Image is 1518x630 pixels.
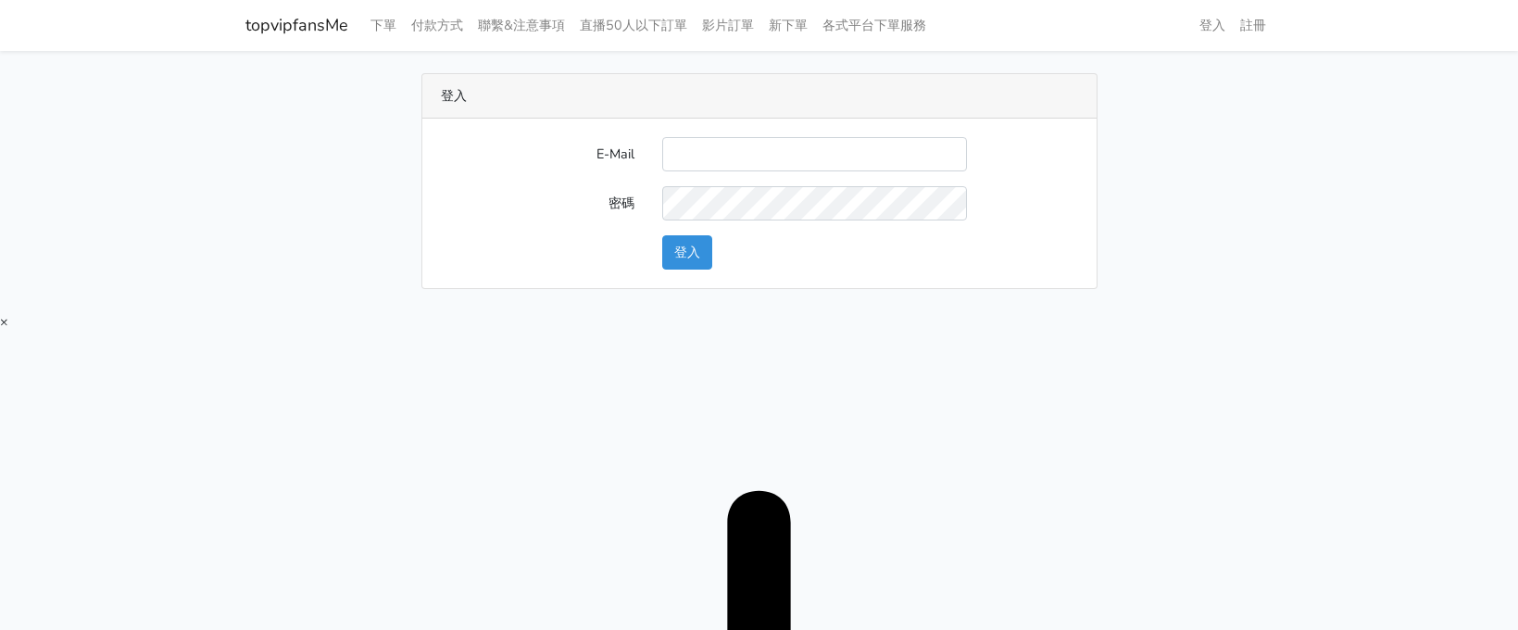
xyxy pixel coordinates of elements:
a: 下單 [363,7,404,44]
label: 密碼 [427,186,648,220]
a: 付款方式 [404,7,470,44]
a: 註冊 [1233,7,1273,44]
a: 影片訂單 [695,7,761,44]
a: 新下單 [761,7,815,44]
label: E-Mail [427,137,648,171]
a: 直播50人以下訂單 [572,7,695,44]
a: 登入 [1192,7,1233,44]
a: topvipfansMe [245,7,348,44]
a: 聯繫&注意事項 [470,7,572,44]
div: 登入 [422,74,1097,119]
a: 各式平台下單服務 [815,7,934,44]
button: 登入 [662,235,712,270]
